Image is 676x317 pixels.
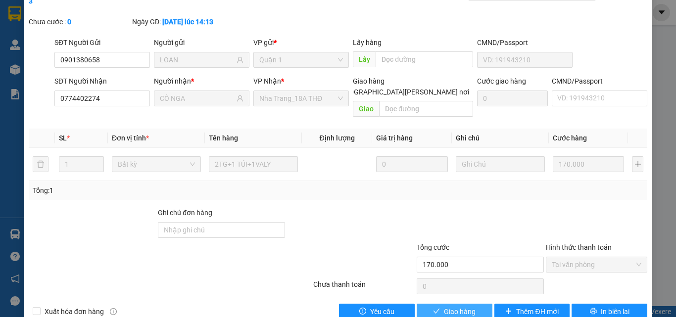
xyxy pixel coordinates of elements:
span: user [237,95,243,102]
div: Ngày GD: [132,16,234,27]
span: VP Nhận [253,77,281,85]
b: [DATE] lúc 14:13 [162,18,213,26]
span: Tổng cước [417,243,449,251]
span: check [433,308,440,316]
span: Tên hàng [209,134,238,142]
span: Lấy hàng [353,39,382,46]
th: Ghi chú [452,129,549,148]
input: Dọc đường [379,101,473,117]
span: Xuất hóa đơn hàng [41,306,108,317]
span: Đơn vị tính [112,134,149,142]
span: exclamation-circle [359,308,366,316]
span: Giá trị hàng [376,134,413,142]
span: Lấy [353,51,376,67]
input: Ghi Chú [456,156,545,172]
span: Giao hàng [353,77,385,85]
span: Bất kỳ [118,157,195,172]
span: Thêm ĐH mới [516,306,558,317]
span: Yêu cầu [370,306,394,317]
span: Định lượng [319,134,354,142]
div: Người gửi [154,37,249,48]
span: info-circle [110,308,117,315]
input: 0 [553,156,624,172]
span: user [237,56,243,63]
span: [GEOGRAPHIC_DATA][PERSON_NAME] nơi [334,87,473,97]
input: Tên người nhận [160,93,235,104]
input: VD: Bàn, Ghế [209,156,298,172]
span: SL [59,134,67,142]
button: delete [33,156,48,172]
span: Tại văn phòng [552,257,641,272]
span: printer [590,308,597,316]
div: Tổng: 1 [33,185,262,196]
div: Người nhận [154,76,249,87]
span: Quận 1 [259,52,343,67]
span: In biên lai [601,306,629,317]
div: SĐT Người Nhận [54,76,150,87]
input: Ghi chú đơn hàng [158,222,285,238]
div: CMND/Passport [477,37,573,48]
span: Cước hàng [553,134,587,142]
label: Ghi chú đơn hàng [158,209,212,217]
div: Chưa thanh toán [312,279,416,296]
button: plus [632,156,643,172]
span: plus [505,308,512,316]
label: Cước giao hàng [477,77,526,85]
span: Giao hàng [444,306,476,317]
span: Giao [353,101,379,117]
b: 0 [67,18,71,26]
div: CMND/Passport [552,76,647,87]
div: SĐT Người Gửi [54,37,150,48]
input: VD: 191943210 [477,52,573,68]
input: Tên người gửi [160,54,235,65]
div: VP gửi [253,37,349,48]
input: Dọc đường [376,51,473,67]
span: Nha Trang_18A THĐ [259,91,343,106]
input: Cước giao hàng [477,91,548,106]
div: Chưa cước : [29,16,130,27]
input: 0 [376,156,447,172]
label: Hình thức thanh toán [546,243,612,251]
